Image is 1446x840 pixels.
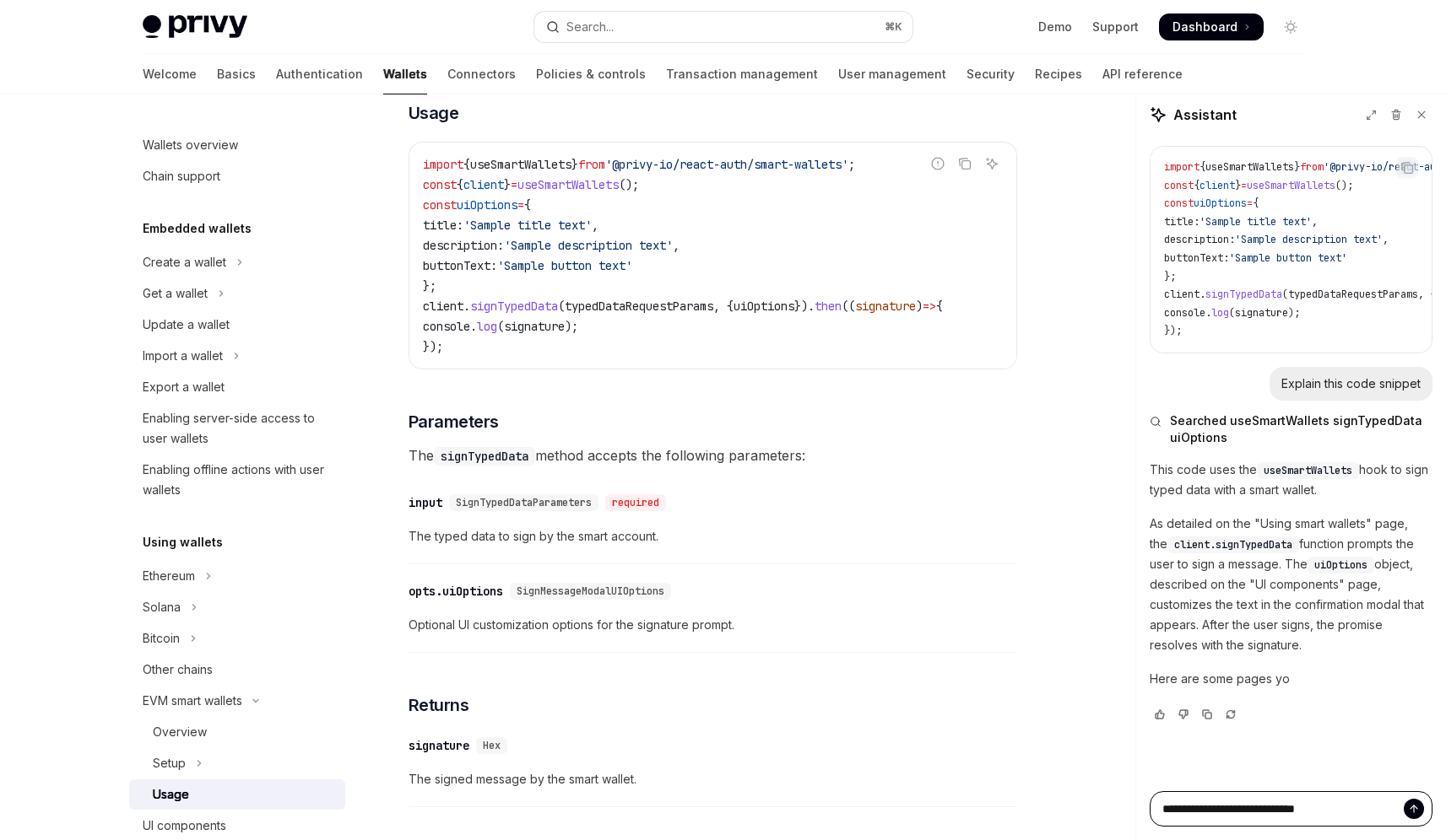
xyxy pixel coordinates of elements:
[129,654,345,685] a: Other chains
[129,779,345,810] a: Usage
[967,54,1015,94] a: Security
[423,299,463,314] span: client
[1173,105,1237,125] span: Assistant
[423,157,463,172] span: import
[409,737,469,754] div: signature
[497,319,504,334] span: (
[409,769,1017,789] span: The signed message by the smart wallet.
[504,319,565,334] span: signature
[1247,197,1253,210] span: =
[1038,19,1072,35] a: Demo
[1194,179,1200,192] span: {
[517,584,664,598] span: SignMessageModalUIOptions
[565,299,713,314] span: typedDataRequestParams
[143,660,213,680] div: Other chains
[1418,288,1436,301] span: , {
[1300,160,1324,174] span: from
[129,623,345,654] button: Toggle Bitcoin section
[1173,706,1194,723] button: Vote that response was not good
[1288,288,1418,301] span: typedDataRequestParams
[1164,324,1182,337] span: });
[1205,160,1294,174] span: useSmartWallets
[409,583,503,600] div: opts.uiOptions
[565,319,578,334] span: );
[463,218,592,233] span: 'Sample title text'
[470,319,477,334] span: .
[129,161,345,191] a: Chain support
[1200,215,1312,229] span: 'Sample title text'
[511,177,517,192] span: =
[1164,251,1229,265] span: buttonText:
[1396,157,1418,179] button: Copy the contents from the code block
[1235,179,1241,192] span: }
[129,341,345,371] button: Toggle Import a wallet section
[129,403,345,454] a: Enabling server-side access to user wallets
[143,377,225,397] div: Export a wallet
[143,532,223,552] h5: Using wallets
[129,592,345,622] button: Toggle Solana section
[1035,54,1082,94] a: Recipes
[1205,306,1211,320] span: .
[143,15,247,39] img: light logo
[1335,179,1353,192] span: ();
[1404,799,1424,819] button: Send message
[129,717,345,747] a: Overview
[409,494,442,511] div: input
[143,597,181,617] div: Solana
[423,339,443,354] span: });
[1164,270,1176,283] span: };
[1173,19,1237,35] span: Dashboard
[1150,412,1432,446] button: Searched useSmartWallets signTypedData uiOptions
[129,455,345,505] a: Enabling offline actions with user wallets
[143,628,180,649] div: Bitcoin
[842,299,855,314] span: ((
[129,130,345,160] a: Wallets overview
[276,54,363,94] a: Authentication
[409,444,1017,467] span: The method accepts the following parameters:
[1200,160,1205,174] span: {
[153,722,207,742] div: Overview
[143,135,238,155] div: Wallets overview
[129,278,345,309] button: Toggle Get a wallet section
[1264,464,1352,477] span: useSmartWallets
[483,739,501,752] span: Hex
[1241,179,1247,192] span: =
[1235,306,1288,320] span: signature
[885,20,902,34] span: ⌘ K
[463,157,470,172] span: {
[1150,706,1170,723] button: Vote that response was good
[457,197,517,213] span: uiOptions
[470,157,571,172] span: useSmartWallets
[1277,13,1304,40] button: Toggle dark mode
[383,54,427,94] a: Wallets
[1174,538,1292,552] span: client.signTypedData
[409,101,459,125] span: Usage
[1170,412,1432,446] span: Searched useSmartWallets signTypedData uiOptions
[1200,288,1205,301] span: .
[423,238,504,253] span: description:
[1200,179,1235,192] span: client
[143,816,226,836] div: UI components
[1282,288,1288,301] span: (
[143,566,195,586] div: Ethereum
[423,218,463,233] span: title:
[673,238,680,253] span: ,
[815,299,842,314] span: then
[1164,215,1200,229] span: title:
[1150,791,1432,827] textarea: Ask a question...
[848,157,855,172] span: ;
[129,247,345,277] button: Toggle Create a wallet section
[838,54,946,94] a: User management
[605,494,666,511] div: required
[1092,19,1139,35] a: Support
[1164,197,1194,210] span: const
[409,615,1017,635] span: Optional UI customization options for the signature prompt.
[536,54,646,94] a: Policies & controls
[463,177,504,192] span: client
[1229,306,1235,320] span: (
[409,410,499,433] span: Parameters
[592,218,598,233] span: ,
[129,748,345,778] button: Toggle Setup section
[129,686,345,716] button: Toggle EVM smart wallets section
[558,299,565,314] span: (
